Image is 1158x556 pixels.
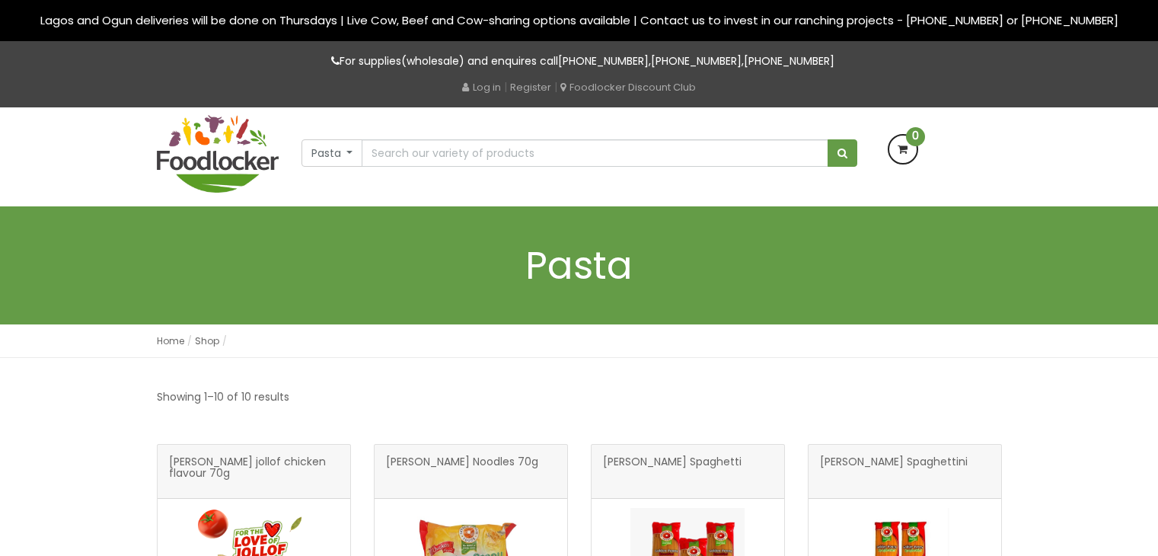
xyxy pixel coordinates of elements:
span: [PERSON_NAME] Spaghetti [603,456,742,487]
span: [PERSON_NAME] jollof chicken flavour 70g [169,456,339,487]
span: Lagos and Ogun deliveries will be done on Thursdays | Live Cow, Beef and Cow-sharing options avai... [40,12,1118,28]
a: Register [510,80,551,94]
a: Foodlocker Discount Club [560,80,696,94]
h1: Pasta [157,244,1002,286]
span: [PERSON_NAME] Noodles 70g [386,456,538,487]
p: Showing 1–10 of 10 results [157,388,289,406]
button: Pasta [301,139,363,167]
img: FoodLocker [157,115,279,193]
a: [PHONE_NUMBER] [744,53,834,69]
p: For supplies(wholesale) and enquires call , , [157,53,1002,70]
span: [PERSON_NAME] Spaghettini [820,456,968,487]
span: 0 [906,127,925,146]
a: [PHONE_NUMBER] [558,53,649,69]
a: Shop [195,334,219,347]
a: Log in [462,80,501,94]
a: Home [157,334,184,347]
span: | [504,79,507,94]
span: | [554,79,557,94]
a: [PHONE_NUMBER] [651,53,742,69]
input: Search our variety of products [362,139,828,167]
